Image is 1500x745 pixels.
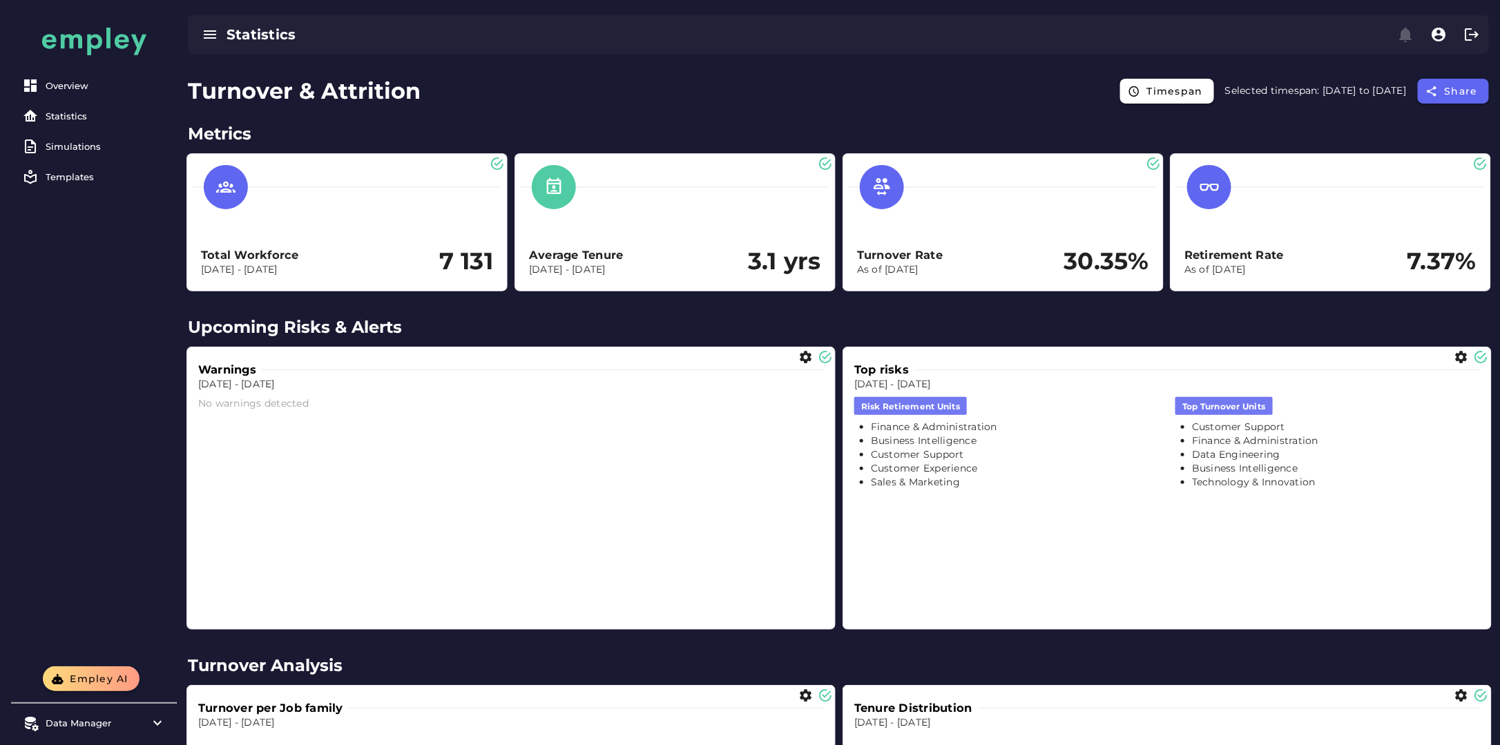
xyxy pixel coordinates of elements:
h3: Top risks [854,362,914,378]
div: Statistics [46,110,166,122]
li: Customer Support [871,448,1159,462]
span: risk retirement units [861,400,960,412]
h2: Metrics [188,122,1489,146]
button: Empley AI [43,666,140,691]
div: Simulations [46,141,166,152]
a: Statistics [17,102,171,130]
span: Empley AI [69,673,128,685]
h2: Upcoming Risks & Alerts [188,315,1489,340]
p: [DATE] - [DATE] [529,263,624,277]
h2: 30.35% [1064,248,1150,275]
p: [DATE] - [DATE] [854,378,1480,391]
li: Customer Support [1192,420,1480,434]
h3: Total Workforce [201,247,299,263]
p: [DATE] - [DATE] [854,716,1480,730]
div: No warnings detected [198,397,824,411]
li: Finance & Administration [1192,434,1480,448]
li: Data Engineering [1192,448,1480,462]
a: Templates [17,163,171,191]
h3: Tenure Distribution [854,700,978,716]
button: Timespan [1120,79,1214,104]
h2: 3.1 yrs [748,248,821,275]
li: Sales & Marketing [871,476,1159,490]
h3: Turnover per Job family [198,700,349,716]
div: Statistics [227,25,808,44]
h3: Average Tenure [529,247,624,263]
a: Simulations [17,133,171,160]
p: [DATE] - [DATE] [198,716,824,730]
li: Customer Experience [871,462,1159,476]
div: Data Manager [46,717,142,728]
li: Business Intelligence [871,434,1159,448]
div: Templates [46,171,166,182]
h2: 7 131 [439,248,493,275]
button: Share [1418,79,1490,104]
span: top turnover units [1182,400,1266,412]
p: As of [DATE] [1184,263,1284,277]
div: Overview [46,80,166,91]
p: [DATE] - [DATE] [198,378,824,391]
h2: 7.37% [1407,248,1477,275]
span: Selected timespan: [DATE] to [DATE] [1225,84,1407,97]
p: [DATE] - [DATE] [201,263,299,277]
h1: Turnover & Attrition [188,75,421,108]
h3: Turnover Rate [857,247,943,263]
p: As of [DATE] [857,263,943,277]
h2: Turnover Analysis [188,653,1489,678]
h3: Warnings [198,362,262,378]
li: Technology & Innovation [1192,476,1480,490]
a: Overview [17,72,171,99]
span: Share [1444,85,1479,97]
li: Business Intelligence [1192,462,1480,476]
li: Finance & Administration [871,420,1159,434]
h3: Retirement Rate [1184,247,1284,263]
span: Timespan [1146,85,1203,97]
